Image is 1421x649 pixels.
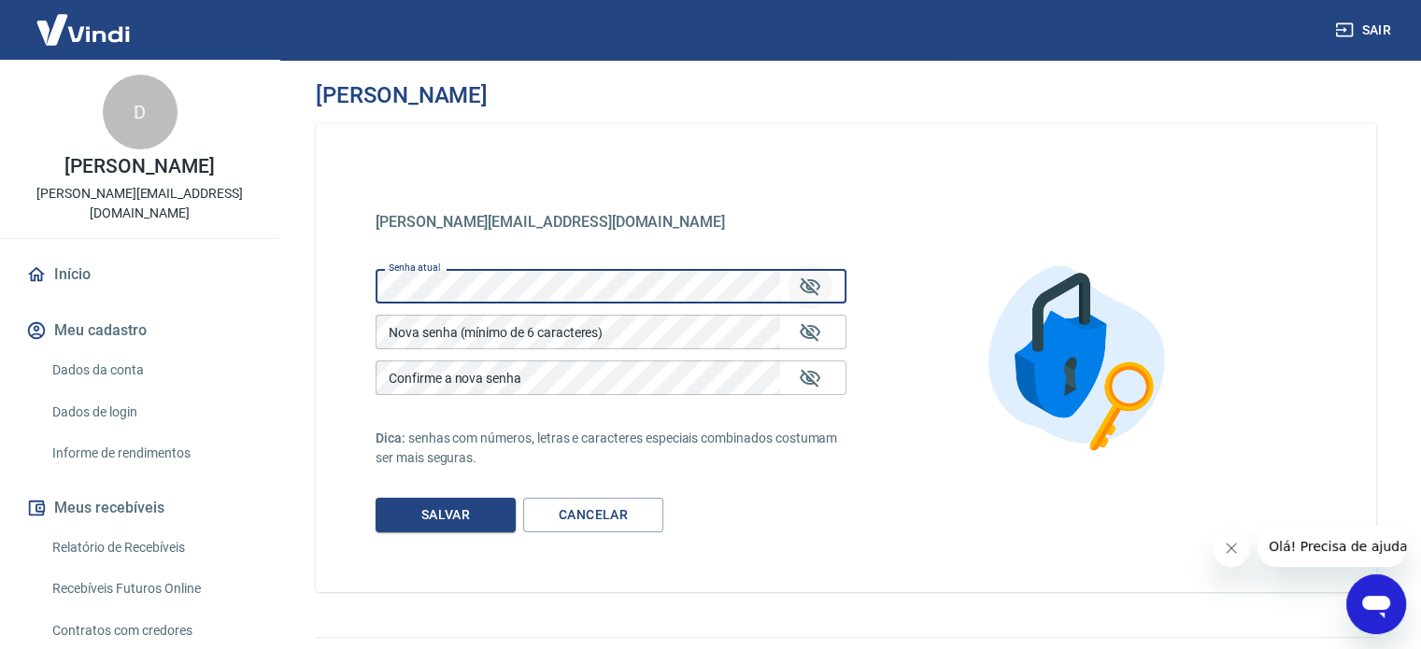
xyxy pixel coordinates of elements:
[788,356,832,401] button: Mostrar/esconder senha
[45,351,257,389] a: Dados da conta
[1331,13,1399,48] button: Sair
[11,13,157,28] span: Olá! Precisa de ajuda?
[45,393,257,431] a: Dados de login
[788,264,832,309] button: Mostrar/esconder senha
[45,529,257,567] a: Relatório de Recebíveis
[1258,526,1406,567] iframe: Mensagem da empresa
[45,434,257,473] a: Informe de rendimentos
[22,310,257,351] button: Meu cadastro
[103,75,178,149] div: D
[64,157,214,176] p: [PERSON_NAME]
[376,430,408,445] span: Dica:
[15,184,264,223] p: [PERSON_NAME][EMAIL_ADDRESS][DOMAIN_NAME]
[963,240,1199,475] img: Alterar senha
[788,310,832,355] button: Mostrar/esconder senha
[523,498,663,532] a: Cancelar
[22,1,144,58] img: Vindi
[316,82,488,108] h3: [PERSON_NAME]
[376,429,846,468] p: senhas com números, letras e caracteres especiais combinados costumam ser mais seguras.
[22,254,257,295] a: Início
[1213,529,1250,567] iframe: Fechar mensagem
[22,487,257,529] button: Meus recebíveis
[1346,574,1406,634] iframe: Botão para abrir a janela de mensagens
[376,498,516,532] button: Salvar
[376,213,725,231] span: [PERSON_NAME][EMAIL_ADDRESS][DOMAIN_NAME]
[389,261,440,275] label: Senha atual
[45,570,257,608] a: Recebíveis Futuros Online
